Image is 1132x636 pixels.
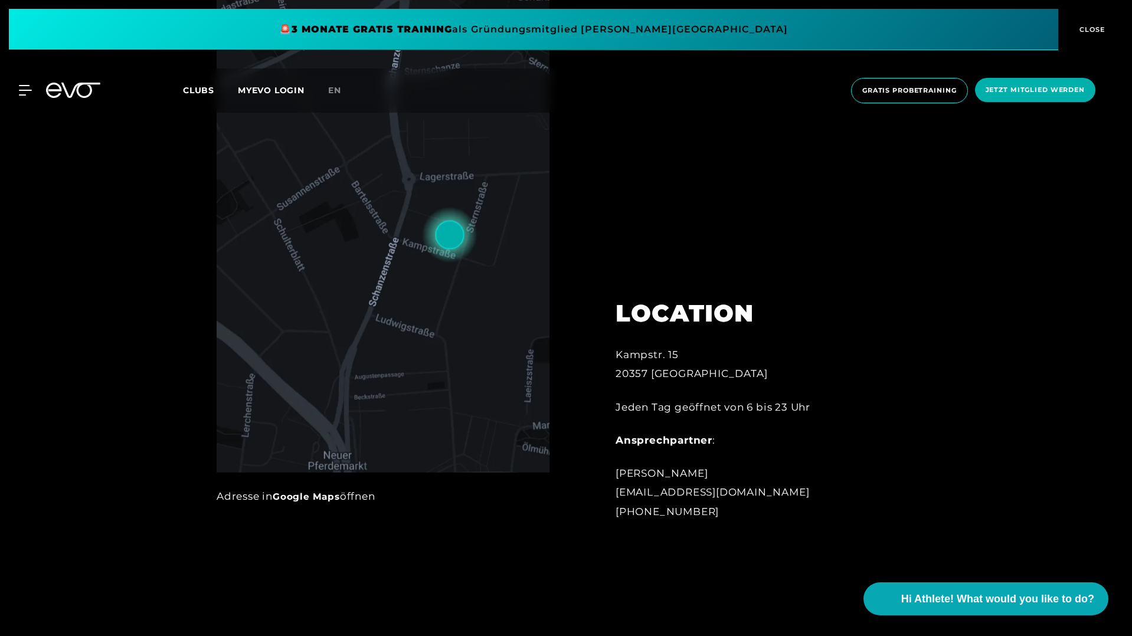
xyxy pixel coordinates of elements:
[848,78,971,103] a: Gratis Probetraining
[986,85,1085,95] span: Jetzt Mitglied werden
[328,84,355,97] a: en
[616,464,875,521] div: [PERSON_NAME] [EMAIL_ADDRESS][DOMAIN_NAME] [PHONE_NUMBER]
[183,84,238,96] a: Clubs
[616,398,875,417] div: Jeden Tag geöffnet von 6 bis 23 Uhr
[616,434,712,446] strong: Ansprechpartner
[1077,24,1105,35] span: CLOSE
[616,299,875,327] h2: LOCATION
[901,591,1094,607] span: Hi Athlete! What would you like to do?
[616,345,875,383] div: Kampstr. 15 20357 [GEOGRAPHIC_DATA]
[217,487,549,506] div: Adresse in öffnen
[238,85,305,96] a: MYEVO LOGIN
[862,86,957,96] span: Gratis Probetraining
[328,85,341,96] span: en
[971,78,1099,103] a: Jetzt Mitglied werden
[183,85,214,96] span: Clubs
[863,582,1108,615] button: Hi Athlete! What would you like to do?
[273,491,340,502] a: Google Maps
[1058,9,1123,50] button: CLOSE
[616,431,875,450] div: :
